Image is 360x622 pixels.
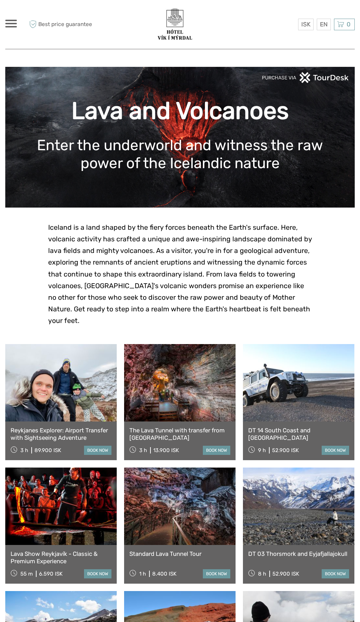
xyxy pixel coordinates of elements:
[27,19,93,30] span: Best price guarantee
[248,550,349,557] a: DT 03 Thorsmork and Eyjafjallajokull
[16,97,344,125] h1: Lava and Volcanoes
[272,447,299,453] div: 52.900 ISK
[258,447,266,453] span: 9 h
[301,21,310,28] span: ISK
[322,569,349,578] a: book now
[248,427,349,441] a: DT 14 South Coast and [GEOGRAPHIC_DATA]
[84,446,111,455] a: book now
[11,427,111,441] a: Reykjanes Explorer: Airport Transfer with Sightseeing Adventure
[129,427,230,441] a: The Lava Tunnel with transfer from [GEOGRAPHIC_DATA]
[203,569,230,578] a: book now
[48,223,312,325] span: Iceland is a land shaped by the fiery forces beneath the Earth's surface. Here, volcanic activity...
[39,571,63,577] div: 6.590 ISK
[203,446,230,455] a: book now
[155,7,195,42] img: 3623-377c0aa7-b839-403d-a762-68de84ed66d4_logo_big.png
[346,21,352,28] span: 0
[262,72,349,83] img: PurchaseViaTourDeskwhite.png
[16,137,344,172] h1: Enter the underworld and witness the raw power of the Icelandic nature
[139,571,146,577] span: 1 h
[317,19,331,30] div: EN
[153,447,179,453] div: 13.900 ISK
[272,571,299,577] div: 52.900 ISK
[34,447,61,453] div: 89.900 ISK
[20,447,28,453] span: 3 h
[20,571,33,577] span: 55 m
[11,550,111,565] a: Lava Show Reykjavík - Classic & Premium Experience
[84,569,111,578] a: book now
[322,446,349,455] a: book now
[152,571,176,577] div: 8.400 ISK
[129,550,230,557] a: Standard Lava Tunnel Tour
[139,447,147,453] span: 3 h
[258,571,266,577] span: 8 h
